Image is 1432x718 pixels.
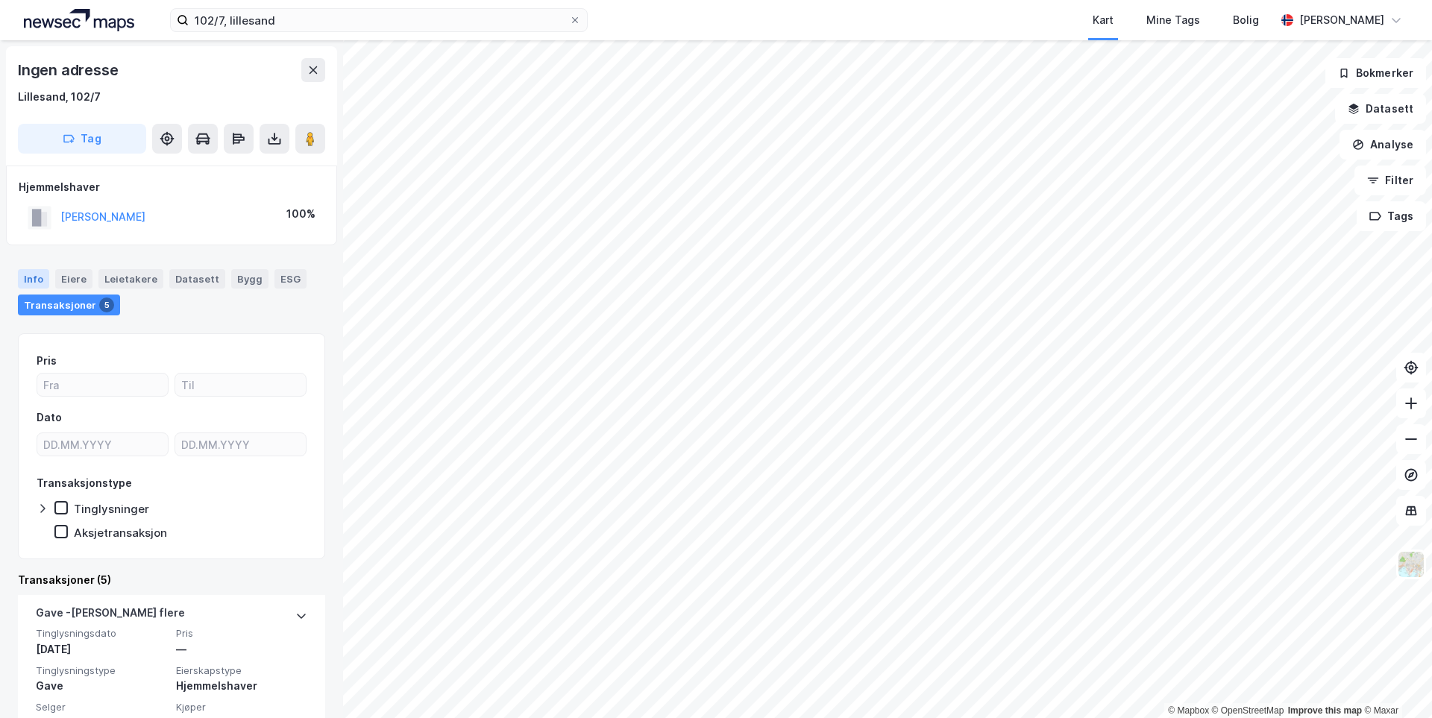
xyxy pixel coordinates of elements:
[18,58,121,82] div: Ingen adresse
[176,701,307,714] span: Kjøper
[231,269,268,289] div: Bygg
[1288,705,1362,716] a: Improve this map
[1357,646,1432,718] div: Kontrollprogram for chat
[189,9,569,31] input: Søk på adresse, matrikkel, gårdeiere, leietakere eller personer
[37,474,132,492] div: Transaksjonstype
[37,409,62,426] div: Dato
[99,297,114,312] div: 5
[175,433,306,456] input: DD.MM.YYYY
[18,269,49,289] div: Info
[176,664,307,677] span: Eierskapstype
[1212,705,1284,716] a: OpenStreetMap
[18,295,120,315] div: Transaksjoner
[36,640,167,658] div: [DATE]
[1299,11,1384,29] div: [PERSON_NAME]
[1335,94,1426,124] button: Datasett
[36,627,167,640] span: Tinglysningsdato
[19,178,324,196] div: Hjemmelshaver
[176,640,307,658] div: —
[36,677,167,695] div: Gave
[55,269,92,289] div: Eiere
[1325,58,1426,88] button: Bokmerker
[37,352,57,370] div: Pris
[274,269,307,289] div: ESG
[36,664,167,677] span: Tinglysningstype
[74,502,149,516] div: Tinglysninger
[1233,11,1259,29] div: Bolig
[74,526,167,540] div: Aksjetransaksjon
[1357,201,1426,231] button: Tags
[18,571,325,589] div: Transaksjoner (5)
[37,433,168,456] input: DD.MM.YYYY
[1168,705,1209,716] a: Mapbox
[1397,550,1425,579] img: Z
[1146,11,1200,29] div: Mine Tags
[37,374,168,396] input: Fra
[98,269,163,289] div: Leietakere
[175,374,306,396] input: Til
[36,604,185,628] div: Gave - [PERSON_NAME] flere
[1340,130,1426,160] button: Analyse
[36,701,167,714] span: Selger
[169,269,225,289] div: Datasett
[1354,166,1426,195] button: Filter
[1357,646,1432,718] iframe: Chat Widget
[176,627,307,640] span: Pris
[18,124,146,154] button: Tag
[1093,11,1114,29] div: Kart
[286,205,315,223] div: 100%
[24,9,134,31] img: logo.a4113a55bc3d86da70a041830d287a7e.svg
[176,677,307,695] div: Hjemmelshaver
[18,88,101,106] div: Lillesand, 102/7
